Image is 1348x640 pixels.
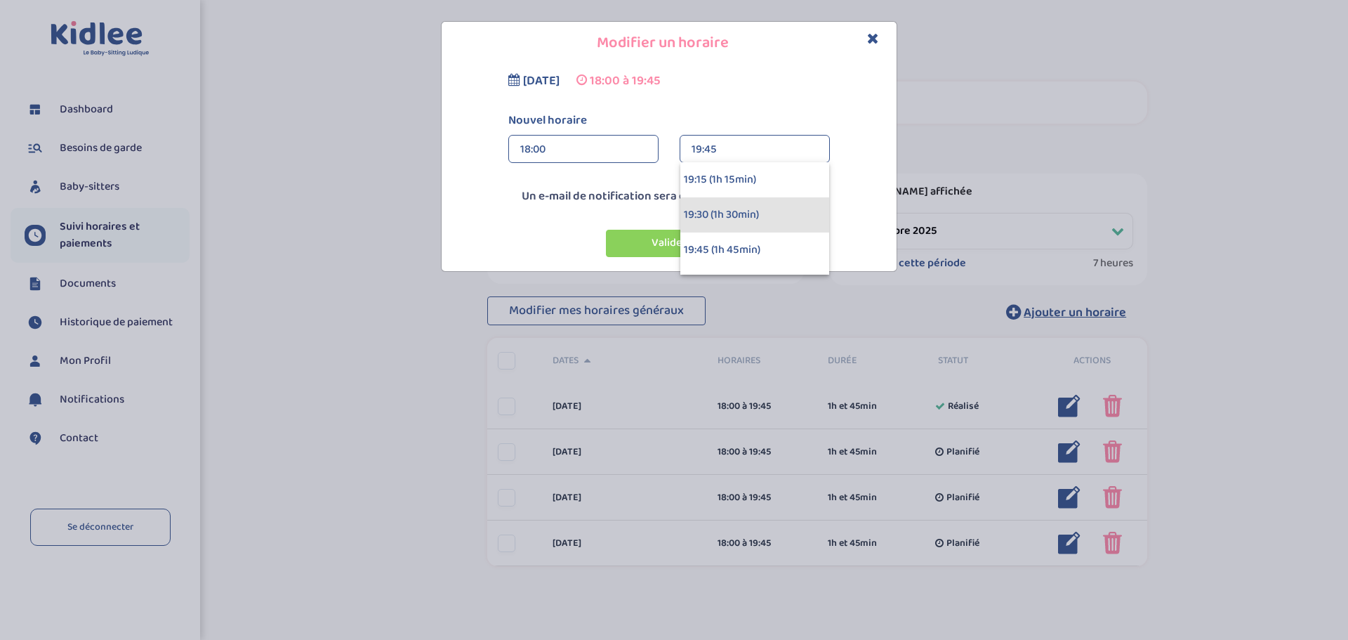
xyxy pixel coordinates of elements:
div: 19:15 (1h 15min) [680,162,829,197]
div: 19:45 (1h 45min) [680,233,829,268]
button: Valider [606,230,732,257]
div: 20:00 (2h) [680,268,829,303]
div: 19:30 (1h 30min) [680,197,829,233]
button: Close [867,31,879,47]
label: Nouvel horaire [498,112,840,130]
h4: Modifier un horaire [452,32,886,54]
span: 18:00 à 19:45 [590,71,661,91]
p: Un e-mail de notification sera envoyé à [445,188,893,206]
div: 18:00 [520,136,647,164]
div: 19:45 [692,136,818,164]
span: [DATE] [523,71,560,91]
